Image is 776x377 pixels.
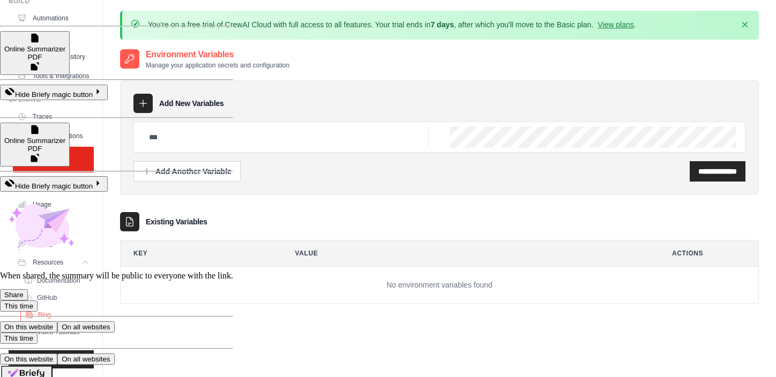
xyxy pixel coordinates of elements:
[282,240,651,266] th: Value
[598,20,633,29] a: View plans
[121,267,758,304] td: No environment variables found
[148,19,636,30] p: You're on a free trial of CrewAI Cloud with full access to all features. Your trial ends in , aft...
[659,240,758,266] th: Actions
[430,20,454,29] strong: 7 days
